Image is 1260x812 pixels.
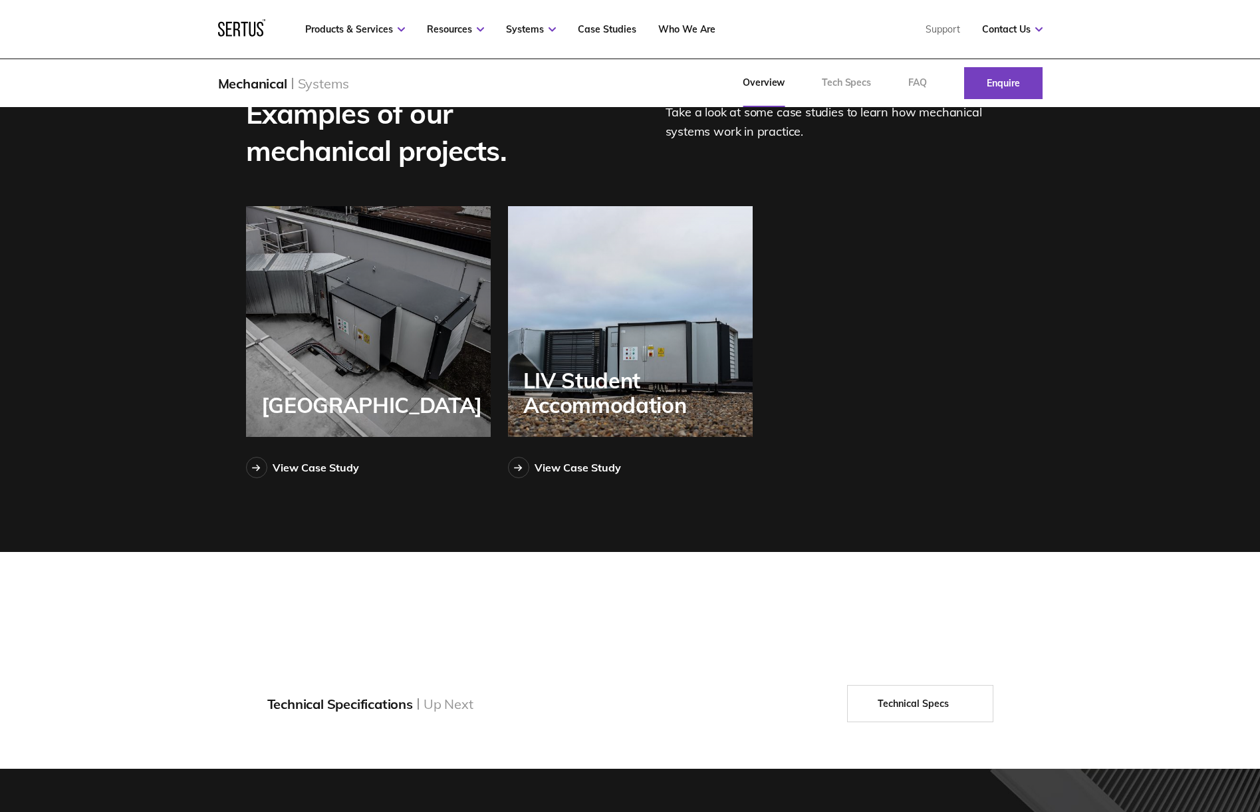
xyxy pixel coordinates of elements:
a: [GEOGRAPHIC_DATA] [246,206,491,437]
div: Mechanical [218,75,287,92]
div: Systems [298,75,350,92]
a: FAQ [890,59,945,107]
iframe: Chat Widget [1021,658,1260,812]
a: Case Studies [578,23,636,35]
a: Support [926,23,960,35]
a: Resources [427,23,484,35]
a: Enquire [964,67,1043,99]
div: Take a look at some case studies to learn how mechanical systems work in practice. [666,95,1015,170]
div: LIV Student Accommodation [523,368,753,417]
a: Systems [506,23,556,35]
div: [GEOGRAPHIC_DATA] [261,393,489,417]
div: Examples of our mechanical projects. [246,95,605,170]
a: Products & Services [305,23,405,35]
a: Who We Are [658,23,715,35]
a: Tech Specs [803,59,890,107]
a: View Case Study [508,457,621,478]
div: View Case Study [535,461,621,474]
a: Technical Specs [847,685,993,722]
a: View Case Study [246,457,359,478]
a: LIV Student Accommodation [508,206,753,437]
div: Technical Specifications [267,696,413,712]
div: Up Next [424,696,473,712]
a: Contact Us [982,23,1043,35]
div: View Case Study [273,461,359,474]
